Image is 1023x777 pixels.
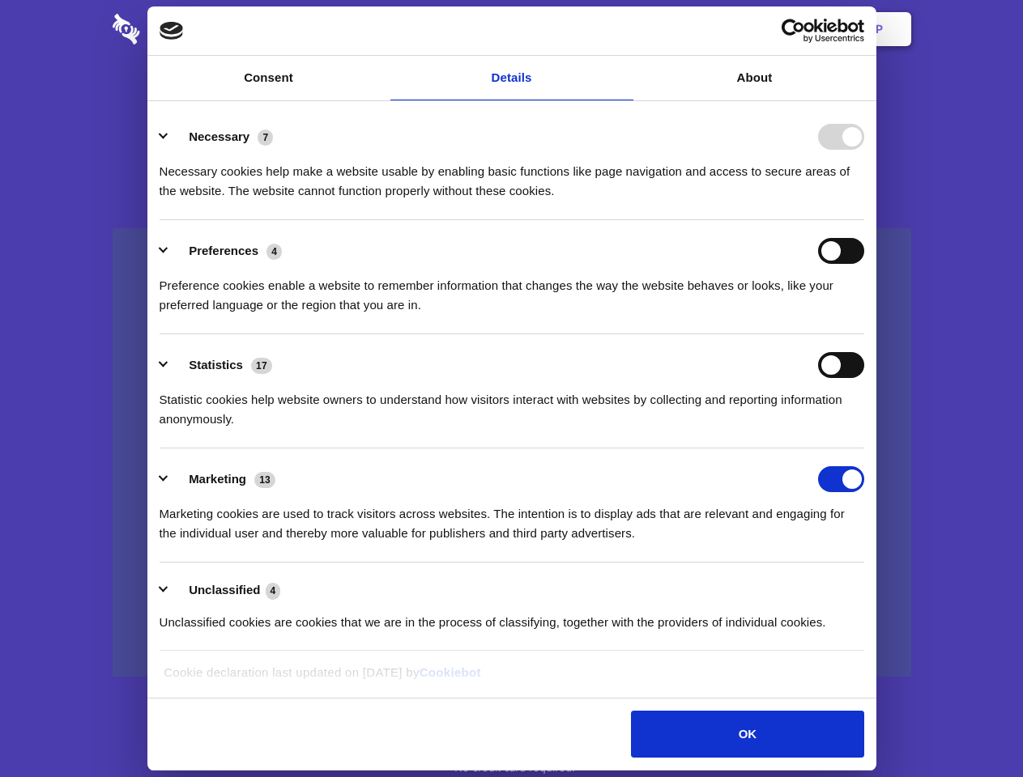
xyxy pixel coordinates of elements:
div: Marketing cookies are used to track visitors across websites. The intention is to display ads tha... [160,492,864,543]
a: Consent [147,56,390,100]
button: OK [631,711,863,758]
span: 13 [254,472,275,488]
div: Statistic cookies help website owners to understand how visitors interact with websites by collec... [160,378,864,429]
a: Pricing [475,4,546,54]
img: logo-wordmark-white-trans-d4663122ce5f474addd5e946df7df03e33cb6a1c49d2221995e7729f52c070b2.svg [113,14,251,45]
button: Statistics (17) [160,352,283,378]
span: 7 [258,129,273,146]
span: 4 [266,583,281,599]
a: Usercentrics Cookiebot - opens in a new window [722,19,864,43]
a: Wistia video thumbnail [113,228,911,677]
div: Cookie declaration last updated on [DATE] by [151,663,872,694]
a: Details [390,56,633,100]
label: Necessary [189,129,249,143]
button: Unclassified (4) [160,580,291,601]
label: Marketing [189,472,246,486]
a: Contact [657,4,731,54]
button: Marketing (13) [160,466,286,492]
label: Preferences [189,244,258,257]
button: Necessary (7) [160,124,283,150]
div: Necessary cookies help make a website usable by enabling basic functions like page navigation and... [160,150,864,201]
img: logo [160,22,184,40]
h4: Auto-redaction of sensitive data, encrypted data sharing and self-destructing private chats. Shar... [113,147,911,201]
label: Statistics [189,358,243,372]
a: Login [735,4,805,54]
button: Preferences (4) [160,238,292,264]
h1: Eliminate Slack Data Loss. [113,73,911,131]
span: 4 [266,244,282,260]
div: Preference cookies enable a website to remember information that changes the way the website beha... [160,264,864,315]
div: Unclassified cookies are cookies that we are in the process of classifying, together with the pro... [160,601,864,632]
iframe: Drift Widget Chat Controller [942,696,1004,758]
span: 17 [251,358,272,374]
a: Cookiebot [420,665,481,679]
a: About [633,56,876,100]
